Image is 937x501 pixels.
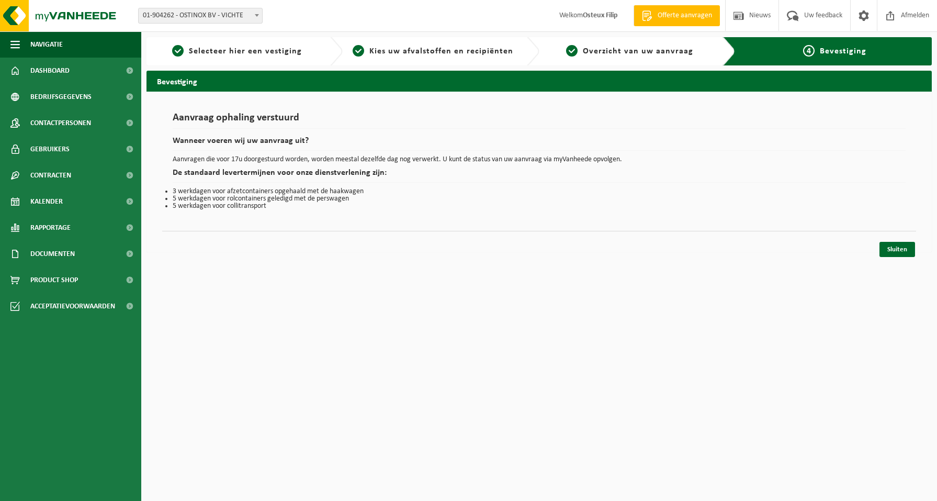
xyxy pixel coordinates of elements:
[30,58,70,84] span: Dashboard
[138,8,263,24] span: 01-904262 - OSTINOX BV - VICHTE
[566,45,578,57] span: 3
[173,188,906,195] li: 3 werkdagen voor afzetcontainers opgehaald met de haakwagen
[30,267,78,293] span: Product Shop
[173,195,906,203] li: 5 werkdagen voor rolcontainers geledigd met de perswagen
[30,293,115,319] span: Acceptatievoorwaarden
[30,188,63,215] span: Kalender
[173,137,906,151] h2: Wanneer voeren wij uw aanvraag uit?
[152,45,322,58] a: 1Selecteer hier een vestiging
[30,31,63,58] span: Navigatie
[348,45,518,58] a: 2Kies uw afvalstoffen en recipiënten
[583,47,693,55] span: Overzicht van uw aanvraag
[173,156,906,163] p: Aanvragen die voor 17u doorgestuurd worden, worden meestal dezelfde dag nog verwerkt. U kunt de s...
[173,203,906,210] li: 5 werkdagen voor collitransport
[173,113,906,129] h1: Aanvraag ophaling verstuurd
[30,215,71,241] span: Rapportage
[820,47,866,55] span: Bevestiging
[30,241,75,267] span: Documenten
[172,45,184,57] span: 1
[353,45,364,57] span: 2
[146,71,932,91] h2: Bevestiging
[655,10,715,21] span: Offerte aanvragen
[139,8,262,23] span: 01-904262 - OSTINOX BV - VICHTE
[30,110,91,136] span: Contactpersonen
[30,162,71,188] span: Contracten
[879,242,915,257] a: Sluiten
[583,12,618,19] strong: Osteux Filip
[30,84,92,110] span: Bedrijfsgegevens
[803,45,815,57] span: 4
[30,136,70,162] span: Gebruikers
[634,5,720,26] a: Offerte aanvragen
[173,169,906,183] h2: De standaard levertermijnen voor onze dienstverlening zijn:
[545,45,715,58] a: 3Overzicht van uw aanvraag
[369,47,513,55] span: Kies uw afvalstoffen en recipiënten
[189,47,302,55] span: Selecteer hier een vestiging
